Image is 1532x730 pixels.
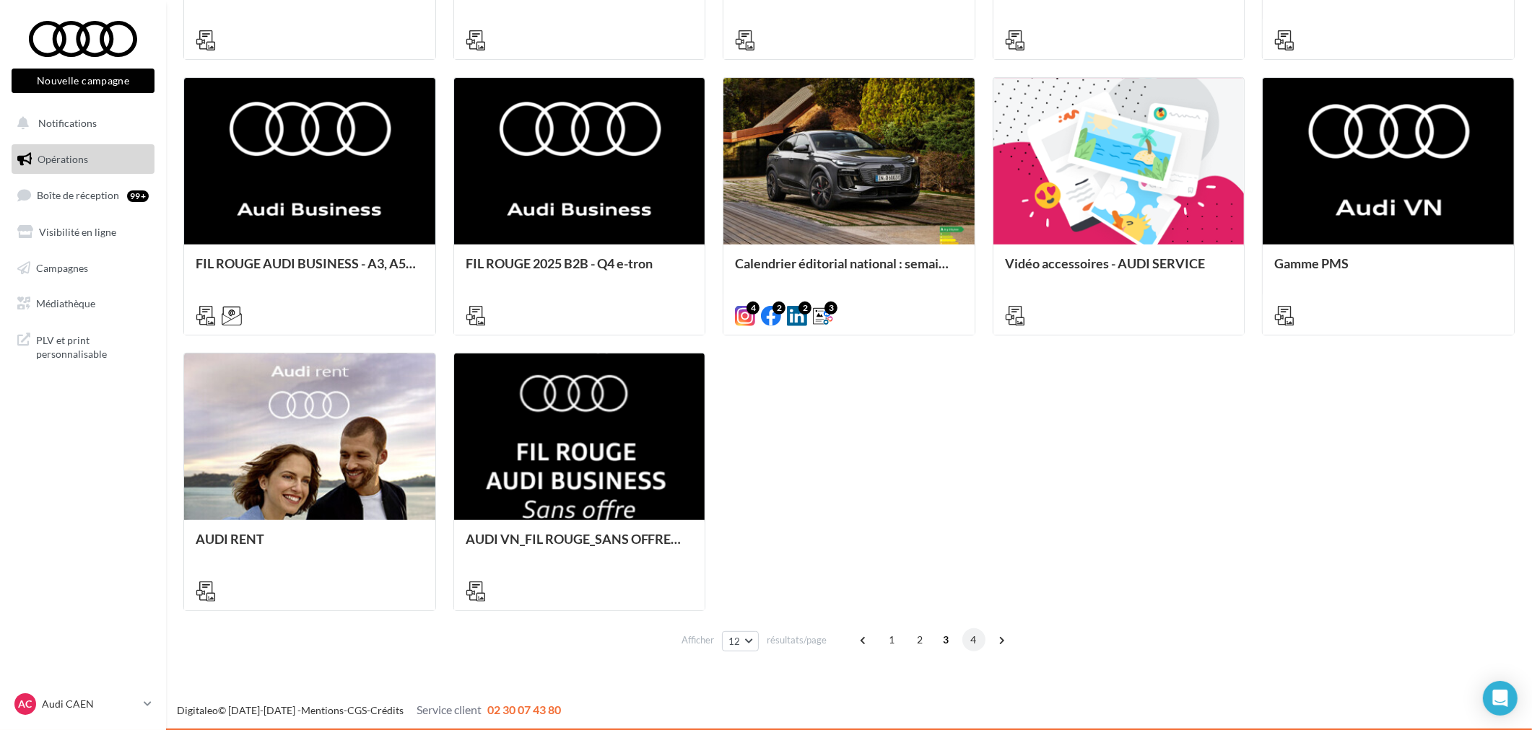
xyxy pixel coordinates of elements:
div: Gamme PMS [1274,256,1502,285]
span: Visibilité en ligne [39,226,116,238]
span: 12 [728,636,741,647]
span: Notifications [38,117,97,129]
div: Calendrier éditorial national : semaine du 14.10 eu 20.10 [735,256,963,285]
span: Service client [417,703,482,716]
div: 4 [747,302,760,315]
div: AUDI VN_FIL ROUGE_SANS OFFRE_AUDI_BUSINESS [466,532,694,560]
button: Notifications [9,108,152,138]
span: Campagnes [36,261,88,273]
a: Visibilité en ligne [9,217,157,247]
div: 3 [824,302,837,315]
div: 2 [772,302,785,315]
span: 4 [962,628,985,651]
div: Vidéo accessoires - AUDI SERVICE [1005,256,1233,285]
div: 2 [798,302,811,315]
span: résultats/page [767,633,827,647]
button: 12 [722,631,759,651]
a: Médiathèque [9,289,157,319]
a: CGS [347,704,367,716]
a: Boîte de réception99+ [9,180,157,211]
a: Mentions [301,704,344,716]
a: Opérations [9,144,157,175]
a: Campagnes [9,253,157,283]
div: FIL ROUGE 2025 B2B - Q4 e-tron [466,256,694,285]
div: Open Intercom Messenger [1483,681,1518,716]
div: FIL ROUGE AUDI BUSINESS - A3, A5, A6 et Q6 e-tron [196,256,424,285]
span: PLV et print personnalisable [36,330,149,361]
span: Opérations [38,153,88,165]
p: Audi CAEN [42,697,138,711]
span: © [DATE]-[DATE] - - - [177,704,561,716]
span: 1 [880,628,903,651]
a: PLV et print personnalisable [9,325,157,367]
span: Boîte de réception [37,189,119,201]
div: 99+ [127,190,149,202]
a: Digitaleo [177,704,218,716]
button: Nouvelle campagne [12,69,154,93]
span: Médiathèque [36,297,95,309]
span: AC [19,697,32,711]
a: Crédits [370,704,404,716]
span: 3 [934,628,957,651]
div: AUDI RENT [196,532,424,560]
a: AC Audi CAEN [12,690,154,718]
span: 02 30 07 43 80 [487,703,561,716]
span: 2 [908,628,931,651]
span: Afficher [682,633,714,647]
